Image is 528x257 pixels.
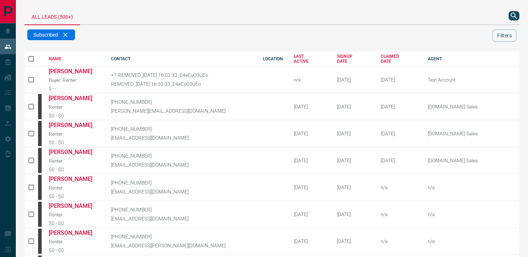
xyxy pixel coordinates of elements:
div: n/a [294,77,326,83]
div: [DATE] [294,158,326,163]
button: Filters [492,29,517,42]
div: $0 - $0 [49,113,100,118]
div: October 13th 2008, 7:44:16 PM [337,238,370,244]
div: [DATE] [294,238,326,244]
div: mrloft.ca [38,202,42,227]
div: February 19th 2025, 2:37:44 PM [381,158,417,163]
div: $0 - $0 [49,247,100,253]
p: n/a [428,238,518,244]
div: [DATE] [294,104,326,109]
div: [DATE] [294,211,326,217]
span: Renter [49,239,63,244]
p: [EMAIL_ADDRESS][PERSON_NAME][DOMAIN_NAME] [111,243,253,248]
p: [PHONE_NUMBER] [111,180,253,186]
p: [EMAIL_ADDRESS][DOMAIN_NAME] [111,162,253,168]
div: October 11th 2008, 5:41:37 PM [337,131,370,136]
p: [EMAIL_ADDRESS][DOMAIN_NAME] [111,135,253,141]
span: Renter [49,185,63,191]
div: April 29th 2025, 4:45:30 PM [381,77,417,83]
div: SIGNUP DATE [337,54,370,64]
div: October 12th 2008, 3:01:27 PM [337,211,370,217]
p: [DOMAIN_NAME] Sales [428,131,518,136]
p: [DOMAIN_NAME] Sales [428,104,518,109]
div: $0 - $0 [49,193,100,199]
div: Subscribed [27,29,75,40]
span: Subscribed [33,32,58,38]
p: REMOVED_[DATE] 16:02:33_E4eCyO3UEo [111,81,253,87]
p: [EMAIL_ADDRESS][DOMAIN_NAME] [111,189,253,195]
div: mrloft.ca [38,148,42,173]
div: n/a [381,211,417,217]
a: [PERSON_NAME] [49,176,100,182]
div: mrloft.ca [38,94,42,119]
div: October 11th 2008, 12:32:56 PM [337,104,370,109]
div: [DATE] [294,184,326,190]
p: [EMAIL_ADDRESS][DOMAIN_NAME] [111,216,253,221]
div: LOCATION [263,56,283,61]
div: mrloft.ca [38,229,42,254]
span: Renter [49,158,63,164]
p: +1-REMOVED_[DATE] 16:02:33_E4eCyO3UEo [111,72,253,78]
p: [PERSON_NAME][EMAIL_ADDRESS][DOMAIN_NAME] [111,108,253,114]
div: October 12th 2008, 6:29:44 AM [337,158,370,163]
div: $0 - $0 [49,167,100,172]
div: October 12th 2008, 11:22:16 AM [337,184,370,190]
span: Renter [49,131,63,137]
button: search button [509,11,519,20]
a: [PERSON_NAME] [49,229,100,236]
div: n/a [381,184,417,190]
div: All Leads (500+) [24,7,80,25]
span: Buyer. Renter [49,77,77,83]
p: [PHONE_NUMBER] [111,234,253,239]
div: $--- [49,86,100,92]
div: September 1st 2015, 9:13:21 AM [337,77,370,83]
p: [PHONE_NUMBER] [111,153,253,159]
div: $0 - $0 [49,140,100,145]
div: AGENT [428,56,519,61]
div: February 19th 2025, 2:37:44 PM [381,131,417,136]
div: mrloft.ca [38,121,42,146]
p: n/a [428,184,518,190]
div: n/a [381,238,417,244]
span: Renter [49,104,63,110]
a: [PERSON_NAME] [49,149,100,155]
a: [PERSON_NAME] [49,202,100,209]
p: [DOMAIN_NAME] Sales [428,158,518,163]
div: February 19th 2025, 2:37:44 PM [381,104,417,109]
div: NAME [49,56,100,61]
a: [PERSON_NAME] [49,68,100,75]
p: Test Account [428,77,518,83]
div: [DATE] [294,131,326,136]
a: [PERSON_NAME] [49,95,100,102]
div: CONTACT [111,56,253,61]
div: mrloft.ca [38,175,42,200]
span: Renter [49,212,63,218]
div: $0 - $0 [49,220,100,226]
a: [PERSON_NAME] [49,122,100,128]
p: [PHONE_NUMBER] [111,99,253,105]
p: n/a [428,211,518,217]
div: CLAIMED DATE [381,54,417,64]
div: LAST ACTIVE [294,54,326,64]
p: [PHONE_NUMBER] [111,207,253,212]
p: [PHONE_NUMBER] [111,126,253,132]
